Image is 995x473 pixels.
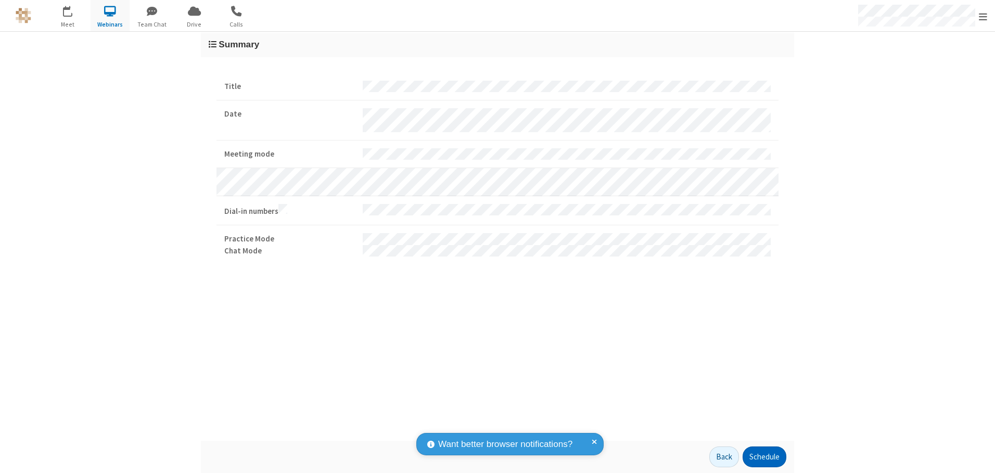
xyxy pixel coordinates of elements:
span: Webinars [91,20,130,29]
span: Summary [219,39,259,49]
img: QA Selenium DO NOT DELETE OR CHANGE [16,8,31,23]
span: Team Chat [133,20,172,29]
strong: Practice Mode [224,233,355,245]
button: Schedule [743,446,786,467]
span: Meet [48,20,87,29]
span: Want better browser notifications? [438,438,572,451]
strong: Date [224,108,355,120]
strong: Dial-in numbers [224,204,355,218]
span: Drive [175,20,214,29]
strong: Meeting mode [224,148,355,160]
div: 2 [70,6,77,14]
button: Back [709,446,739,467]
span: Calls [217,20,256,29]
strong: Title [224,81,355,93]
strong: Chat Mode [224,245,355,257]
